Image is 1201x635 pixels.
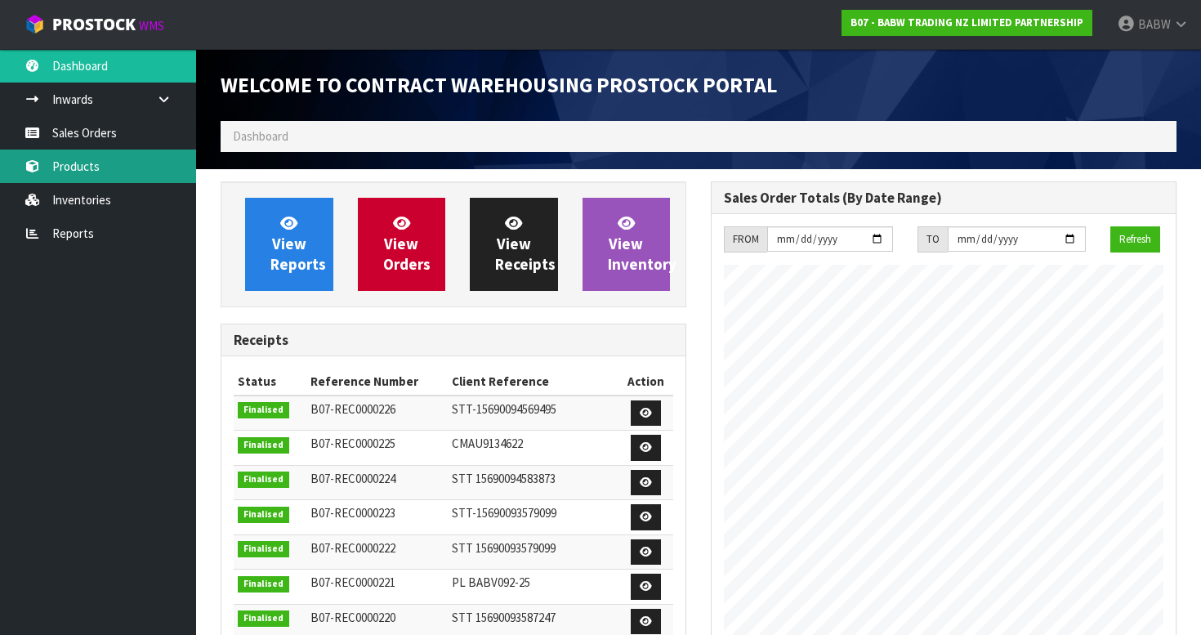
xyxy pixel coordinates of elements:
[452,401,556,417] span: STT-15690094569495
[583,198,671,291] a: ViewInventory
[238,507,289,523] span: Finalised
[310,575,395,590] span: B07-REC0000221
[238,576,289,593] span: Finalised
[608,213,676,275] span: View Inventory
[851,16,1083,29] strong: B07 - BABW TRADING NZ LIMITED PARTNERSHIP
[1138,16,1171,32] span: BABW
[358,198,446,291] a: ViewOrders
[25,14,45,34] img: cube-alt.png
[448,369,618,395] th: Client Reference
[221,72,777,98] span: Welcome to Contract Warehousing ProStock Portal
[234,333,673,348] h3: Receipts
[310,401,395,417] span: B07-REC0000226
[139,18,164,34] small: WMS
[233,128,288,144] span: Dashboard
[452,575,530,590] span: PL BABV092-25
[238,610,289,627] span: Finalised
[495,213,556,275] span: View Receipts
[470,198,558,291] a: ViewReceipts
[1110,226,1160,253] button: Refresh
[917,226,948,253] div: TO
[270,213,326,275] span: View Reports
[245,198,333,291] a: ViewReports
[310,610,395,625] span: B07-REC0000220
[452,540,556,556] span: STT 15690093579099
[310,471,395,486] span: B07-REC0000224
[234,369,306,395] th: Status
[452,610,556,625] span: STT 15690093587247
[383,213,431,275] span: View Orders
[724,226,767,253] div: FROM
[310,436,395,451] span: B07-REC0000225
[452,505,556,521] span: STT-15690093579099
[238,472,289,488] span: Finalised
[452,436,523,451] span: CMAU9134622
[452,471,556,486] span: STT 15690094583873
[52,14,136,35] span: ProStock
[306,369,448,395] th: Reference Number
[310,540,395,556] span: B07-REC0000222
[238,541,289,557] span: Finalised
[238,437,289,454] span: Finalised
[310,505,395,521] span: B07-REC0000223
[238,402,289,418] span: Finalised
[618,369,673,395] th: Action
[724,190,1163,206] h3: Sales Order Totals (By Date Range)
